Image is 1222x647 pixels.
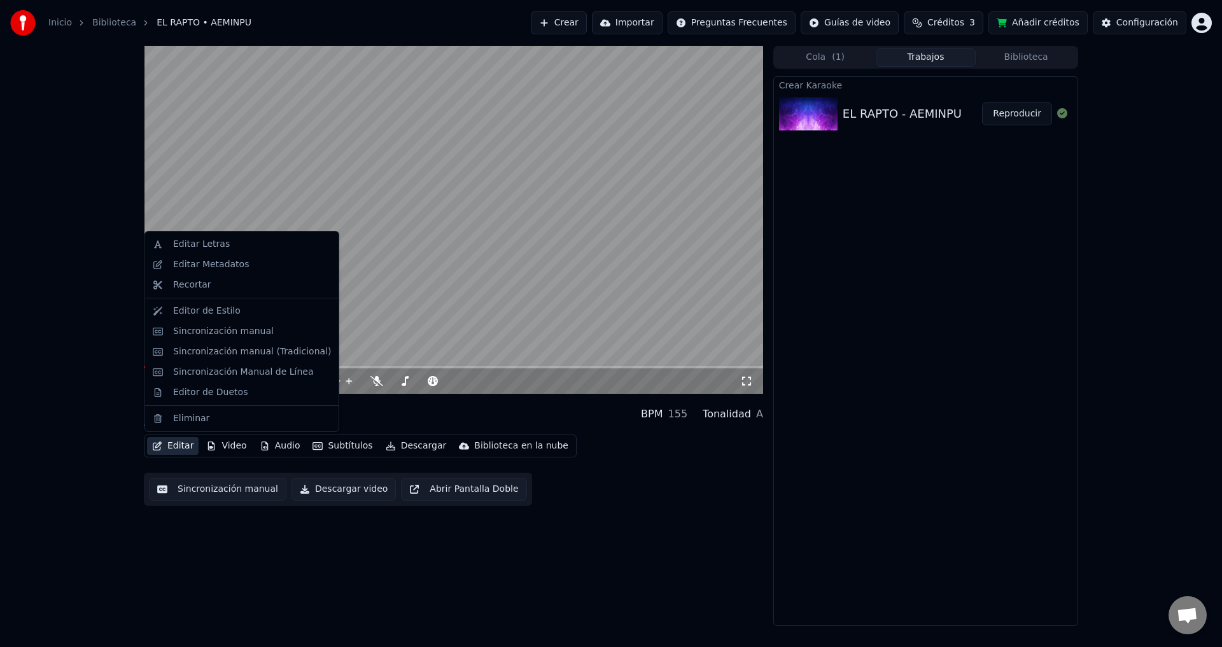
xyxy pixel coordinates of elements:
div: Editar Letras [173,238,230,251]
nav: breadcrumb [48,17,251,29]
span: Créditos [927,17,964,29]
button: Guías de video [801,11,899,34]
div: Sincronización Manual de Línea [173,366,314,379]
button: Subtítulos [307,437,377,455]
div: Recortar [173,279,211,291]
div: EL RAPTO [144,399,206,417]
button: Configuración [1093,11,1186,34]
img: youka [10,10,36,36]
a: Chat abierto [1169,596,1207,634]
div: AEMINPU [144,417,206,429]
span: EL RAPTO • AEMINPU [157,17,251,29]
button: Cola [775,48,876,67]
div: Tonalidad [703,407,751,422]
button: Añadir créditos [988,11,1088,34]
a: Biblioteca [92,17,136,29]
a: Inicio [48,17,72,29]
div: BPM [641,407,663,422]
button: Abrir Pantalla Doble [401,478,526,501]
div: 155 [668,407,688,422]
div: Sincronización manual [173,325,274,338]
button: Audio [255,437,305,455]
div: Biblioteca en la nube [474,440,568,452]
button: Importar [592,11,663,34]
button: Trabajos [876,48,976,67]
div: Editor de Duetos [173,386,248,399]
button: Editar [147,437,199,455]
div: A [756,407,763,422]
div: Crear Karaoke [774,77,1078,92]
div: Eliminar [173,412,209,425]
button: Reproducir [982,102,1052,125]
div: Sincronización manual (Tradicional) [173,345,331,358]
span: ( 1 ) [832,51,845,64]
button: Biblioteca [976,48,1076,67]
div: Editor de Estilo [173,305,241,317]
button: Crear [531,11,587,34]
button: Sincronización manual [149,478,286,501]
button: Descargar [381,437,452,455]
div: Editar Metadatos [173,258,249,271]
div: Configuración [1116,17,1178,29]
div: EL RAPTO - AEMINPU [843,105,962,123]
button: Video [201,437,251,455]
button: Preguntas Frecuentes [668,11,796,34]
button: Descargar video [291,478,396,501]
span: 3 [969,17,975,29]
button: Créditos3 [904,11,983,34]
